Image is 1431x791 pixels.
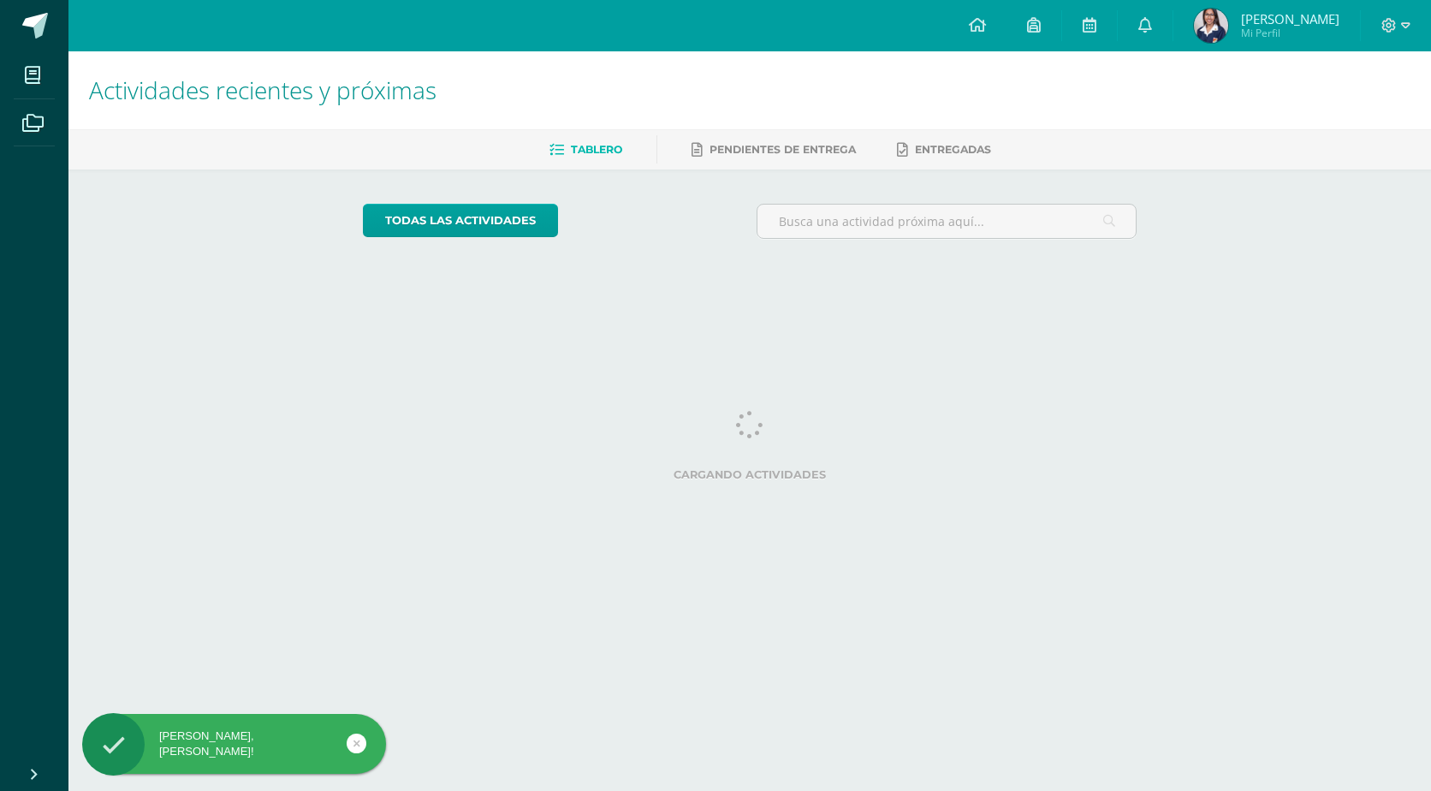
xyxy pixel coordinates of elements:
[1241,10,1339,27] span: [PERSON_NAME]
[571,143,622,156] span: Tablero
[692,136,856,164] a: Pendientes de entrega
[363,204,558,237] a: todas las Actividades
[1194,9,1228,43] img: 5d4365efd7e84bbb065931e665daad10.png
[82,729,386,759] div: [PERSON_NAME], [PERSON_NAME]!
[897,136,991,164] a: Entregadas
[89,74,436,106] span: Actividades recientes y próximas
[915,143,991,156] span: Entregadas
[549,136,622,164] a: Tablero
[363,468,1137,481] label: Cargando actividades
[1241,26,1339,40] span: Mi Perfil
[710,143,856,156] span: Pendientes de entrega
[757,205,1137,238] input: Busca una actividad próxima aquí...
